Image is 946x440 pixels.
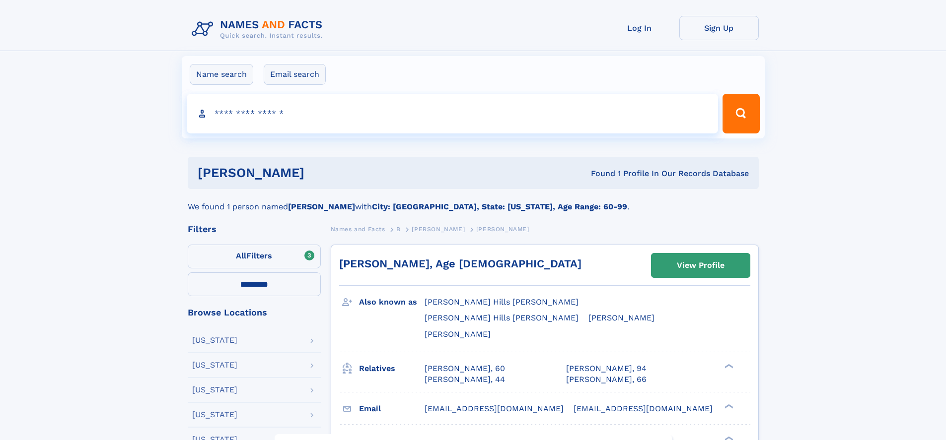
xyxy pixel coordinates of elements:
[425,404,564,413] span: [EMAIL_ADDRESS][DOMAIN_NAME]
[192,361,237,369] div: [US_STATE]
[722,403,734,409] div: ❯
[198,167,448,179] h1: [PERSON_NAME]
[425,374,505,385] a: [PERSON_NAME], 44
[425,297,579,307] span: [PERSON_NAME] Hills [PERSON_NAME]
[396,223,401,235] a: B
[192,386,237,394] div: [US_STATE]
[600,16,679,40] a: Log In
[288,202,355,211] b: [PERSON_NAME]
[339,257,582,270] a: [PERSON_NAME], Age [DEMOGRAPHIC_DATA]
[372,202,627,211] b: City: [GEOGRAPHIC_DATA], State: [US_STATE], Age Range: 60-99
[192,411,237,419] div: [US_STATE]
[447,168,749,179] div: Found 1 Profile In Our Records Database
[652,253,750,277] a: View Profile
[188,225,321,234] div: Filters
[412,226,465,233] span: [PERSON_NAME]
[566,374,647,385] a: [PERSON_NAME], 66
[425,329,491,339] span: [PERSON_NAME]
[588,313,655,322] span: [PERSON_NAME]
[566,363,647,374] a: [PERSON_NAME], 94
[236,251,246,260] span: All
[331,223,385,235] a: Names and Facts
[722,363,734,369] div: ❯
[425,363,505,374] a: [PERSON_NAME], 60
[190,64,253,85] label: Name search
[359,294,425,311] h3: Also known as
[188,245,321,268] label: Filters
[723,94,759,133] button: Search Button
[264,64,326,85] label: Email search
[188,308,321,317] div: Browse Locations
[188,16,331,43] img: Logo Names and Facts
[679,16,759,40] a: Sign Up
[412,223,465,235] a: [PERSON_NAME]
[359,360,425,377] h3: Relatives
[677,254,725,277] div: View Profile
[359,400,425,417] h3: Email
[574,404,713,413] span: [EMAIL_ADDRESS][DOMAIN_NAME]
[192,336,237,344] div: [US_STATE]
[187,94,719,133] input: search input
[396,226,401,233] span: B
[188,189,759,213] div: We found 1 person named with .
[425,313,579,322] span: [PERSON_NAME] Hills [PERSON_NAME]
[476,226,529,233] span: [PERSON_NAME]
